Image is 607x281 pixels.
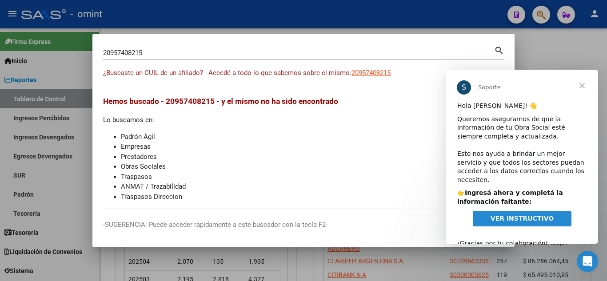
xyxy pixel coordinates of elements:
[103,95,504,202] div: Lo buscamos en:
[121,192,504,202] li: Traspasos Direccion
[103,220,504,230] p: -SUGERENCIA: Puede acceder rapidamente a este buscador con la tecla F2-
[121,132,504,142] li: Padrón Ágil
[121,172,504,182] li: Traspasos
[121,162,504,172] li: Obras Sociales
[446,70,598,244] iframe: Intercom live chat mensaje
[351,69,391,77] span: 20957408215
[577,251,598,272] iframe: Intercom live chat
[103,97,338,106] span: Hemos buscado - 20957408215 - y el mismo no ha sido encontrado
[121,182,504,192] li: ANMAT / Trazabilidad
[494,44,504,55] mat-icon: search
[103,69,351,77] span: ¿Buscaste un CUIL de un afiliado? - Accedé a todo lo que sabemos sobre el mismo:
[121,142,504,152] li: Empresas
[121,152,504,162] li: Prestadores
[11,161,141,187] div: ¡Gracias por tu colaboración! ​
